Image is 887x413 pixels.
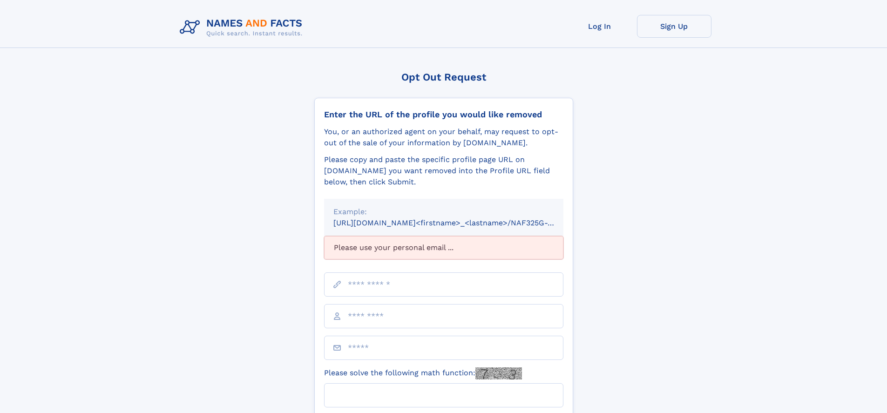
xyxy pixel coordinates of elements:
div: Example: [333,206,554,217]
a: Log In [562,15,637,38]
div: Please copy and paste the specific profile page URL on [DOMAIN_NAME] you want removed into the Pr... [324,154,563,188]
div: Please use your personal email ... [324,236,563,259]
label: Please solve the following math function: [324,367,522,379]
div: You, or an authorized agent on your behalf, may request to opt-out of the sale of your informatio... [324,126,563,149]
img: Logo Names and Facts [176,15,310,40]
a: Sign Up [637,15,711,38]
div: Enter the URL of the profile you would like removed [324,109,563,120]
small: [URL][DOMAIN_NAME]<firstname>_<lastname>/NAF325G-xxxxxxxx [333,218,581,227]
div: Opt Out Request [314,71,573,83]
